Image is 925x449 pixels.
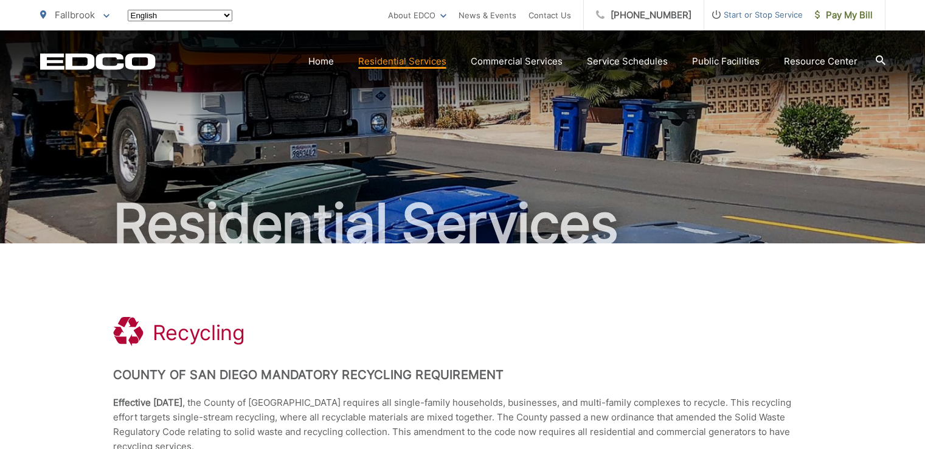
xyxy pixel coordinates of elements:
[113,397,182,408] strong: Effective [DATE]
[784,54,857,69] a: Resource Center
[815,8,873,23] span: Pay My Bill
[471,54,563,69] a: Commercial Services
[113,367,812,382] h2: County of San Diego Mandatory Recycling Requirement
[128,10,232,21] select: Select a language
[308,54,334,69] a: Home
[55,9,95,21] span: Fallbrook
[459,8,516,23] a: News & Events
[40,193,885,254] h2: Residential Services
[40,53,156,70] a: EDCD logo. Return to the homepage.
[587,54,668,69] a: Service Schedules
[388,8,446,23] a: About EDCO
[692,54,760,69] a: Public Facilities
[528,8,571,23] a: Contact Us
[358,54,446,69] a: Residential Services
[153,321,245,345] h1: Recycling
